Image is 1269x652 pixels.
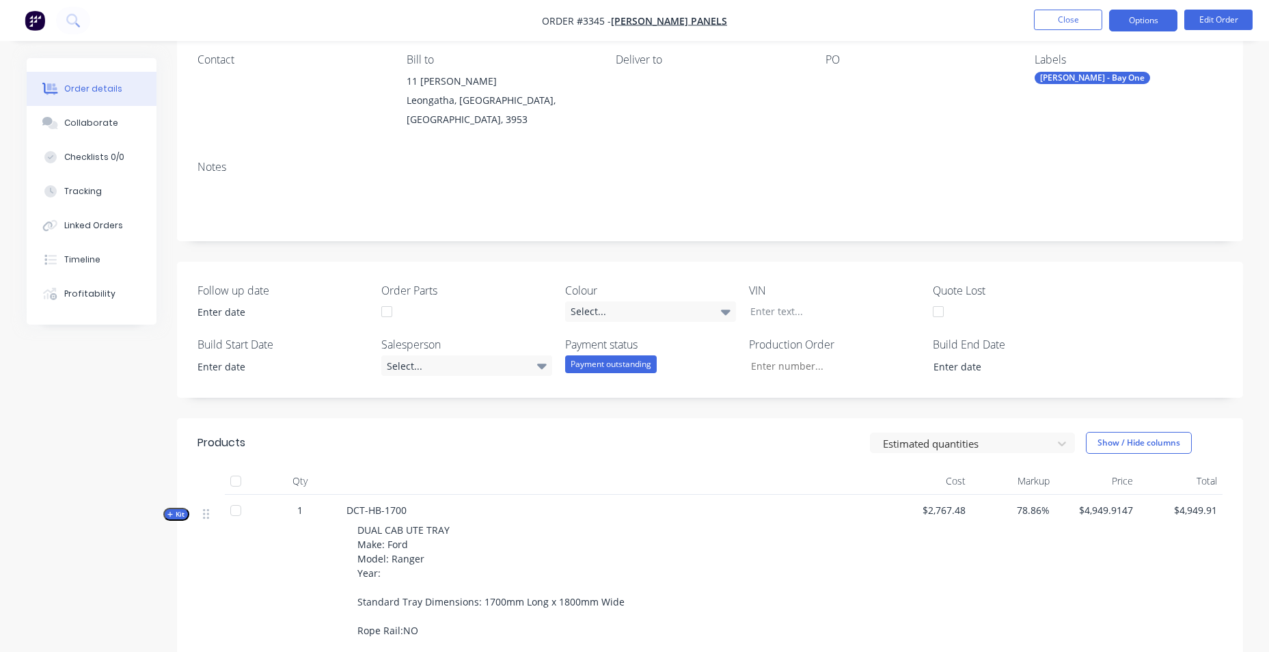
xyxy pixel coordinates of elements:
button: Checklists 0/0 [27,140,156,174]
div: [PERSON_NAME] - Bay One [1035,72,1150,84]
div: Profitability [64,288,115,300]
span: $2,767.48 [893,503,966,517]
label: Colour [565,282,736,299]
input: Enter date [188,302,358,323]
div: Checklists 0/0 [64,151,124,163]
div: Bill to [407,53,594,66]
div: Cost [888,467,972,495]
div: Collaborate [64,117,118,129]
div: Tracking [64,185,102,198]
button: Timeline [27,243,156,277]
div: Select... [565,301,736,322]
button: Order details [27,72,156,106]
div: Timeline [64,254,100,266]
div: Order details [64,83,122,95]
div: Deliver to [616,53,803,66]
div: Products [197,435,245,451]
button: Collaborate [27,106,156,140]
label: Salesperson [381,336,552,353]
img: Factory [25,10,45,31]
label: Follow up date [197,282,368,299]
button: Linked Orders [27,208,156,243]
span: 78.86% [977,503,1050,517]
input: Enter date [924,356,1094,377]
span: $4,949.9147 [1061,503,1134,517]
button: Kit [163,508,189,521]
button: Close [1034,10,1102,30]
div: Price [1055,467,1139,495]
span: Order #3345 - [542,14,611,27]
label: Build Start Date [197,336,368,353]
div: Notes [197,161,1223,174]
div: Total [1138,467,1223,495]
span: $4,949.91 [1144,503,1217,517]
div: Labels [1035,53,1222,66]
div: Select... [381,355,552,376]
input: Enter number... [739,355,920,376]
button: Options [1109,10,1177,31]
span: 1 [297,503,303,517]
div: PO [825,53,1013,66]
a: [PERSON_NAME] Panels [611,14,727,27]
button: Edit Order [1184,10,1253,30]
button: Tracking [27,174,156,208]
div: Markup [971,467,1055,495]
label: Production Order [749,336,920,353]
span: DCT-HB-1700 [346,504,407,517]
div: Linked Orders [64,219,123,232]
button: Profitability [27,277,156,311]
div: Contact [197,53,385,66]
label: VIN [749,282,920,299]
input: Enter date [188,356,358,377]
label: Payment status [565,336,736,353]
div: 11 [PERSON_NAME]Leongatha, [GEOGRAPHIC_DATA], [GEOGRAPHIC_DATA], 3953 [407,72,594,129]
span: Kit [167,509,185,519]
button: Show / Hide columns [1086,432,1192,454]
div: Payment outstanding [565,355,657,373]
label: Order Parts [381,282,552,299]
label: Build End Date [933,336,1104,353]
div: Leongatha, [GEOGRAPHIC_DATA], [GEOGRAPHIC_DATA], 3953 [407,91,594,129]
label: Quote Lost [933,282,1104,299]
div: 11 [PERSON_NAME] [407,72,594,91]
div: Qty [259,467,341,495]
